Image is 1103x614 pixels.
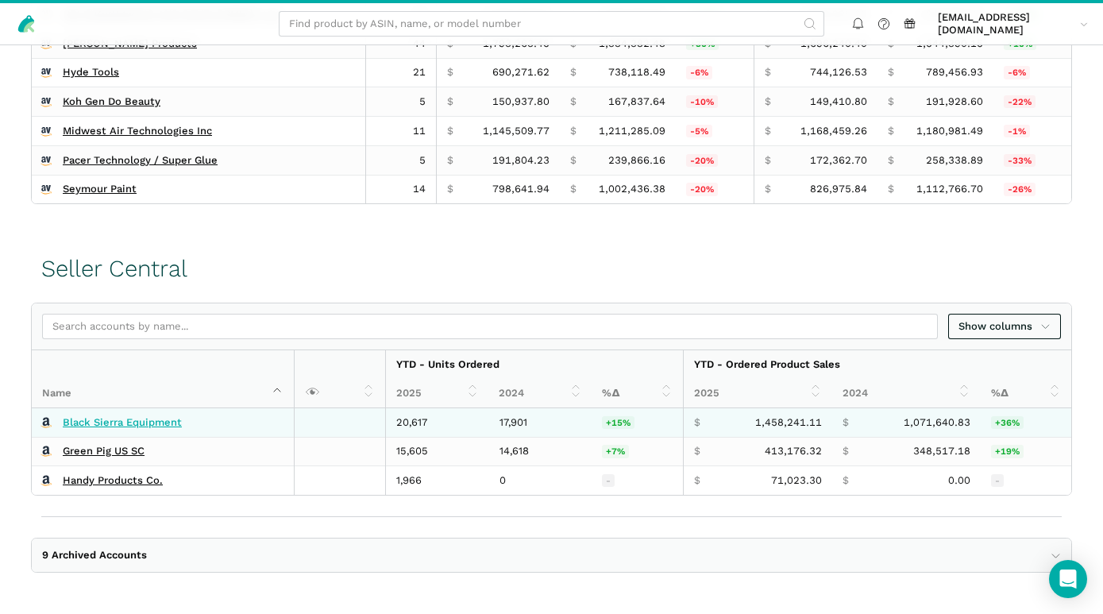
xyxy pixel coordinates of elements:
[926,95,983,108] span: 191,928.60
[888,66,894,79] span: $
[1049,560,1087,598] div: Open Intercom Messenger
[686,154,718,167] span: -20%
[926,154,983,167] span: 258,338.89
[981,408,1071,437] td: 36.08%
[396,358,499,370] strong: YTD - Units Ordered
[904,416,970,429] span: 1,071,640.83
[676,87,754,117] td: -10.07%
[63,474,163,487] a: Handy Products Co.
[810,95,867,108] span: 149,410.80
[888,183,894,195] span: $
[913,445,970,458] span: 348,517.18
[492,66,550,79] span: 690,271.62
[991,416,1024,429] span: +36%
[447,183,453,195] span: $
[41,256,187,282] h1: Seller Central
[755,416,822,429] span: 1,458,241.11
[694,445,700,458] span: $
[676,145,754,175] td: -20.04%
[1004,154,1036,167] span: -33%
[981,466,1071,495] td: -
[765,183,771,195] span: $
[602,445,629,458] span: +7%
[981,437,1071,466] td: 18.55%
[938,11,1074,37] span: [EMAIL_ADDRESS][DOMAIN_NAME]
[447,66,453,79] span: $
[888,125,894,137] span: $
[365,87,436,117] td: 5
[386,466,489,495] td: 1,966
[888,154,894,167] span: $
[63,125,212,137] a: Midwest Air Technologies Inc
[958,319,1051,334] span: Show columns
[492,183,550,195] span: 798,641.94
[386,379,489,407] th: 2025: activate to sort column ascending
[447,95,453,108] span: $
[993,87,1071,117] td: -22.15%
[765,66,771,79] span: $
[63,95,160,108] a: Koh Gen Do Beauty
[683,379,832,407] th: 2025: activate to sort column ascending
[993,58,1071,87] td: -5.74%
[676,58,754,87] td: -6.48%
[489,408,592,437] td: 17,901
[570,66,577,79] span: $
[765,95,771,108] span: $
[608,154,665,167] span: 239,866.16
[570,183,577,195] span: $
[592,437,683,466] td: 6.75%
[599,183,665,195] span: 1,002,436.38
[1004,183,1036,195] span: -26%
[993,175,1071,203] td: -25.68%
[365,145,436,175] td: 5
[771,474,822,487] span: 71,023.30
[608,95,665,108] span: 167,837.64
[981,379,1071,407] th: %Δ: activate to sort column ascending
[602,474,615,487] span: -
[570,154,577,167] span: $
[63,183,137,195] a: Seymour Paint
[765,125,771,137] span: $
[948,314,1061,340] a: Show columns
[483,125,550,137] span: 1,145,509.77
[447,125,453,137] span: $
[386,408,489,437] td: 20,617
[32,350,295,407] th: Name : activate to sort column descending
[295,350,386,407] th: : activate to sort column ascending
[694,474,700,487] span: $
[1004,95,1036,108] span: -22%
[592,408,683,437] td: 15.17%
[888,95,894,108] span: $
[570,95,577,108] span: $
[686,66,712,79] span: -6%
[933,9,1093,40] a: [EMAIL_ADDRESS][DOMAIN_NAME]
[832,379,981,407] th: 2024: activate to sort column ascending
[488,379,592,407] th: 2024: activate to sort column ascending
[676,117,754,146] td: -5.43%
[810,183,867,195] span: 826,975.84
[492,95,550,108] span: 150,937.80
[676,175,754,203] td: -20.33%
[386,437,489,466] td: 15,605
[489,437,592,466] td: 14,618
[765,154,771,167] span: $
[843,474,849,487] span: $
[810,66,867,79] span: 744,126.53
[447,154,453,167] span: $
[489,466,592,495] td: 0
[63,66,119,79] a: Hyde Tools
[63,154,218,167] a: Pacer Technology / Super Glue
[63,416,182,429] a: Black Sierra Equipment
[686,125,712,137] span: -5%
[365,175,436,203] td: 14
[599,125,665,137] span: 1,211,285.09
[800,125,867,137] span: 1,168,459.26
[602,416,634,429] span: +15%
[1004,66,1030,79] span: -6%
[948,474,970,487] span: 0.00
[42,549,147,562] span: 9 Archived Accounts
[916,125,983,137] span: 1,180,981.49
[570,125,577,137] span: $
[993,145,1071,175] td: -33.28%
[843,445,849,458] span: $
